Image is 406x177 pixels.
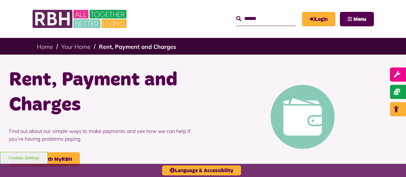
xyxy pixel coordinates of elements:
a: Rent, Payment and Charges [99,43,176,50]
p: Find out about our simple ways to make payments and see how we can help if you’re having problems... [9,118,198,152]
span: Menu [353,17,366,22]
a: Home [37,43,53,50]
img: Pay Rent [271,85,335,149]
img: RBH [32,6,128,31]
a: Your Home [61,43,91,50]
button: Language & Accessibility [162,165,241,175]
iframe: Netcall Web Assistant for live chat [377,148,406,177]
button: Navigation [340,12,374,26]
a: MyRBH [302,12,335,26]
h1: Rent, Payment and Charges [9,67,198,118]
